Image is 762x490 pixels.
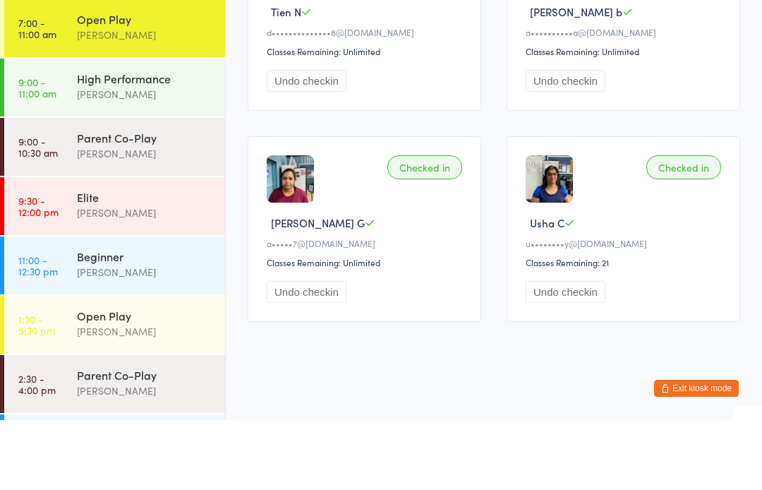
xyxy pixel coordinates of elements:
[267,115,466,127] div: Classes Remaining: Unlimited
[18,146,56,169] time: 9:00 - 11:00 am
[77,334,213,350] div: [PERSON_NAME]
[526,140,605,162] button: Undo checkin
[530,74,622,89] span: [PERSON_NAME] b
[77,259,213,275] div: Elite
[267,326,466,338] div: Classes Remaining: Unlimited
[18,443,56,465] time: 2:30 - 4:00 pm
[18,39,53,54] a: [DATE]
[77,437,213,453] div: Parent Co-Play
[4,425,225,483] a: 2:30 -4:00 pmParent Co-Play[PERSON_NAME]
[77,318,213,334] div: Beginner
[526,14,573,61] img: image1740096674.png
[77,156,213,172] div: [PERSON_NAME]
[77,81,213,97] div: Open Play
[526,96,725,108] div: a••••••••••a@[DOMAIN_NAME]
[526,326,725,338] div: Classes Remaining: 21
[267,14,314,61] img: image1721570076.png
[267,96,466,108] div: d••••••••••••••8@[DOMAIN_NAME]
[18,265,59,287] time: 9:30 - 12:00 pm
[267,225,314,273] img: image1739020265.png
[271,285,365,300] span: [PERSON_NAME] G
[77,393,213,410] div: [PERSON_NAME]
[4,129,225,186] a: 9:00 -11:00 amHigh Performance[PERSON_NAME]
[77,97,213,113] div: [PERSON_NAME]
[4,306,225,364] a: 11:00 -12:30 pmBeginner[PERSON_NAME]
[4,69,225,127] a: 7:00 -11:00 amOpen Play[PERSON_NAME]
[4,247,225,305] a: 9:30 -12:00 pmElite[PERSON_NAME]
[654,450,739,467] button: Exit kiosk mode
[530,285,564,300] span: Usha C
[4,188,225,246] a: 9:00 -10:30 amParent Co-Play[PERSON_NAME]
[18,383,55,406] time: 1:30 - 5:30 pm
[18,205,58,228] time: 9:00 - 10:30 am
[23,11,739,23] div: You have now entered Kiosk Mode. Members will be able to check themselves in using the search fie...
[18,87,56,109] time: 7:00 - 11:00 am
[526,307,725,319] div: u••••••••y@[DOMAIN_NAME]
[4,366,225,424] a: 1:30 -5:30 pmOpen Play[PERSON_NAME]
[102,39,171,54] div: Any location
[77,141,213,156] div: High Performance
[267,307,466,319] div: a•••••7@[DOMAIN_NAME]
[77,275,213,291] div: [PERSON_NAME]
[267,351,346,373] button: Undo checkin
[526,351,605,373] button: Undo checkin
[526,225,573,273] img: image1726100085.png
[77,453,213,469] div: [PERSON_NAME]
[387,225,462,249] div: Checked in
[267,140,346,162] button: Undo checkin
[77,378,213,393] div: Open Play
[646,225,721,249] div: Checked in
[526,115,725,127] div: Classes Remaining: Unlimited
[77,215,213,232] div: [PERSON_NAME]
[18,324,58,347] time: 11:00 - 12:30 pm
[77,200,213,215] div: Parent Co-Play
[271,74,301,89] span: Tien N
